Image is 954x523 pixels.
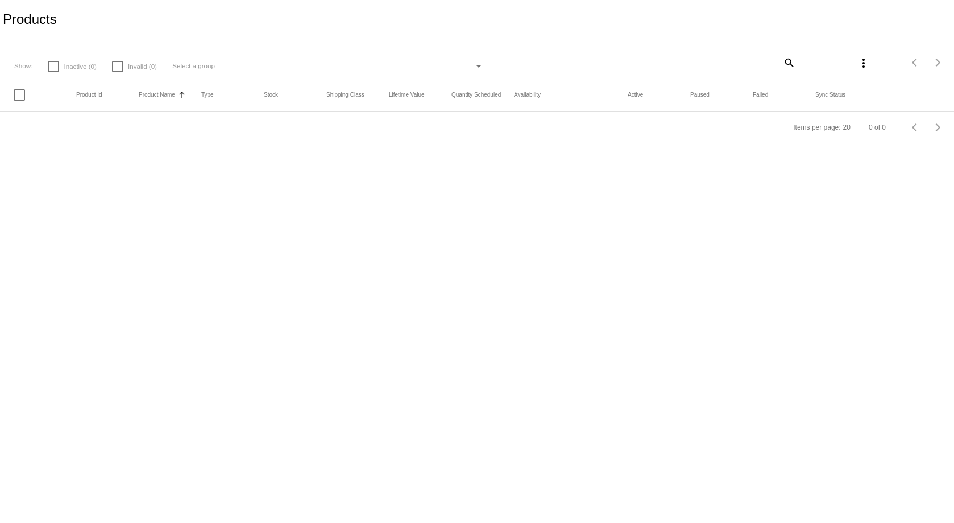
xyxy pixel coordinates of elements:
mat-header-cell: Availability [514,92,628,98]
div: 20 [843,123,851,131]
button: Next page [927,51,949,74]
button: Next page [927,116,949,139]
button: Previous page [904,116,927,139]
mat-icon: search [782,53,795,71]
span: Show: [14,62,32,69]
button: Change sorting for QuantityScheduled [451,92,501,98]
button: Change sorting for StockLevel [264,92,278,98]
button: Change sorting for ValidationErrorCode [815,92,845,98]
button: Change sorting for ProductType [201,92,214,98]
button: Change sorting for TotalQuantityScheduledActive [628,92,643,98]
button: Change sorting for TotalQuantityFailed [753,92,768,98]
span: Inactive (0) [64,60,96,73]
mat-select: Select a group [172,59,484,73]
span: Select a group [172,62,215,69]
button: Change sorting for ExternalId [76,92,102,98]
span: Invalid (0) [128,60,157,73]
div: Items per page: [793,123,840,131]
div: 0 of 0 [869,123,886,131]
h2: Products [3,11,57,27]
mat-icon: more_vert [857,56,870,70]
button: Change sorting for ShippingClass [326,92,364,98]
button: Change sorting for ProductName [139,92,175,98]
button: Change sorting for LifetimeValue [389,92,425,98]
button: Change sorting for TotalQuantityScheduledPaused [690,92,710,98]
button: Previous page [904,51,927,74]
